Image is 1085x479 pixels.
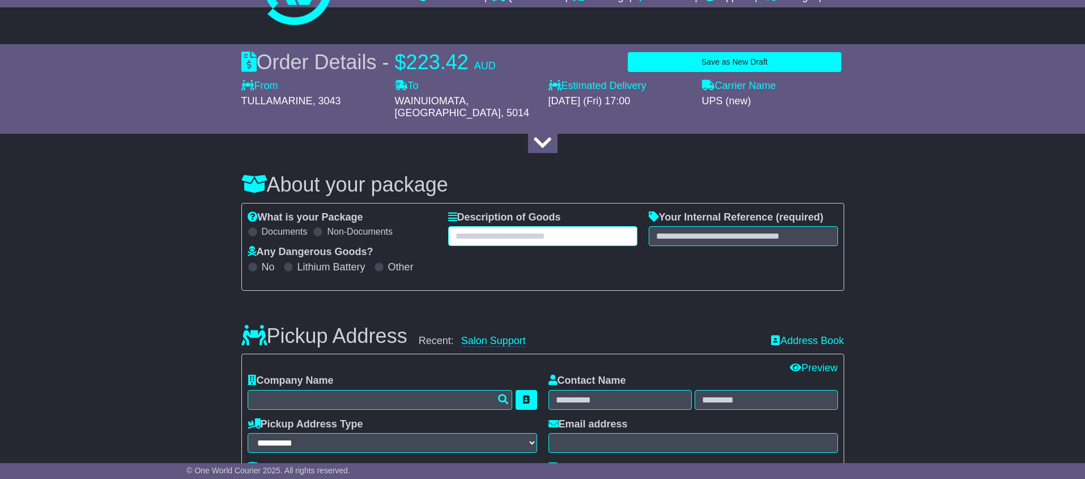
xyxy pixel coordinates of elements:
label: Carrier Name [702,80,776,92]
label: Email address [548,418,628,431]
label: Contact Name [548,375,626,387]
div: Recent: [419,335,760,347]
label: No [262,261,275,274]
label: Other [388,261,414,274]
span: $ [395,50,406,74]
label: Your Internal Reference (required) [649,211,824,224]
label: Company Name [248,375,334,387]
label: From [241,80,278,92]
h3: About your package [241,173,844,196]
span: © One World Courier 2025. All rights reserved. [186,466,350,475]
label: Pickup Address Type [248,418,363,431]
a: Salon Support [461,335,526,347]
div: UPS (new) [702,95,844,108]
label: Lithium Battery [297,261,365,274]
a: Preview [790,362,837,374]
span: , 3043 [313,95,341,107]
label: Phone [548,461,589,474]
a: Address Book [771,335,844,347]
label: Documents [262,226,308,237]
span: WAINUIOMATA, [GEOGRAPHIC_DATA] [395,95,501,119]
label: Non-Documents [327,226,393,237]
label: Any Dangerous Goods? [248,246,373,258]
label: What is your Package [248,211,363,224]
label: Address Line 1 [248,461,331,474]
h3: Pickup Address [241,325,407,347]
div: [DATE] (Fri) 17:00 [548,95,691,108]
span: TULLAMARINE [241,95,313,107]
span: 223.42 [406,50,469,74]
div: Order Details - [241,50,496,74]
span: AUD [474,60,496,71]
label: Description of Goods [448,211,561,224]
label: To [395,80,419,92]
label: Estimated Delivery [548,80,691,92]
span: , 5014 [501,107,529,118]
button: Save as New Draft [628,52,841,72]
